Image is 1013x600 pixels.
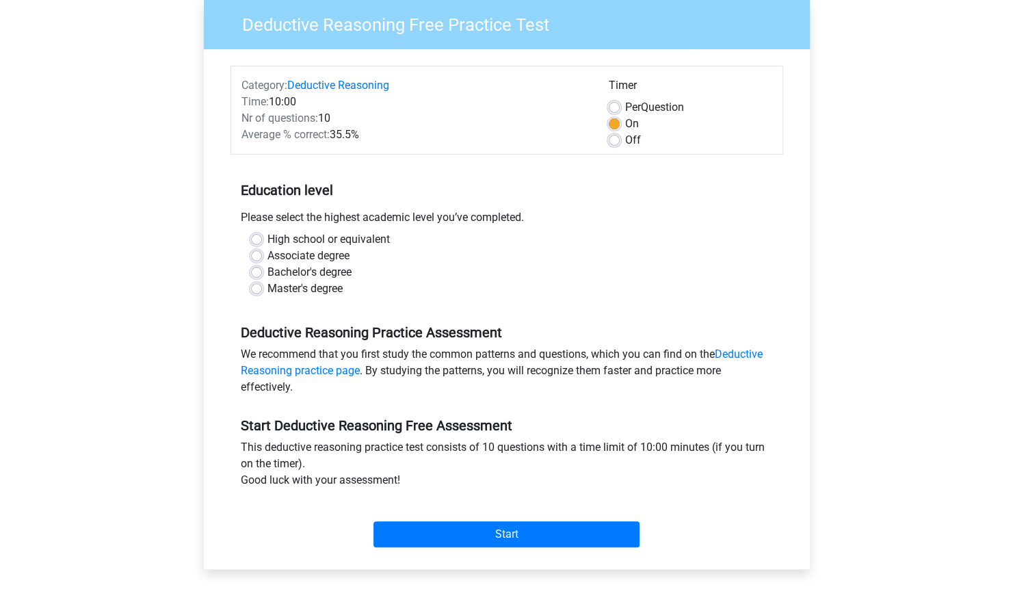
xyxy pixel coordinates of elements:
div: Please select the highest academic level you’ve completed. [231,209,783,231]
span: Average % correct: [241,128,330,141]
span: Per [625,101,641,114]
h5: Education level [241,177,773,204]
input: Start [373,521,640,547]
div: 10:00 [231,94,598,110]
div: This deductive reasoning practice test consists of 10 questions with a time limit of 10:00 minute... [231,439,783,494]
label: Off [625,132,641,148]
div: 35.5% [231,127,598,143]
div: Timer [609,77,772,99]
span: Category: [241,79,287,92]
label: Bachelor's degree [267,264,352,281]
label: Master's degree [267,281,343,297]
h5: Start Deductive Reasoning Free Assessment [241,417,773,434]
div: We recommend that you first study the common patterns and questions, which you can find on the . ... [231,346,783,401]
h3: Deductive Reasoning Free Practice Test [226,9,800,36]
label: Associate degree [267,248,350,264]
label: High school or equivalent [267,231,390,248]
span: Nr of questions: [241,112,318,125]
span: Time: [241,95,269,108]
h5: Deductive Reasoning Practice Assessment [241,324,773,341]
label: On [625,116,639,132]
a: Deductive Reasoning [287,79,389,92]
div: 10 [231,110,598,127]
label: Question [625,99,684,116]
